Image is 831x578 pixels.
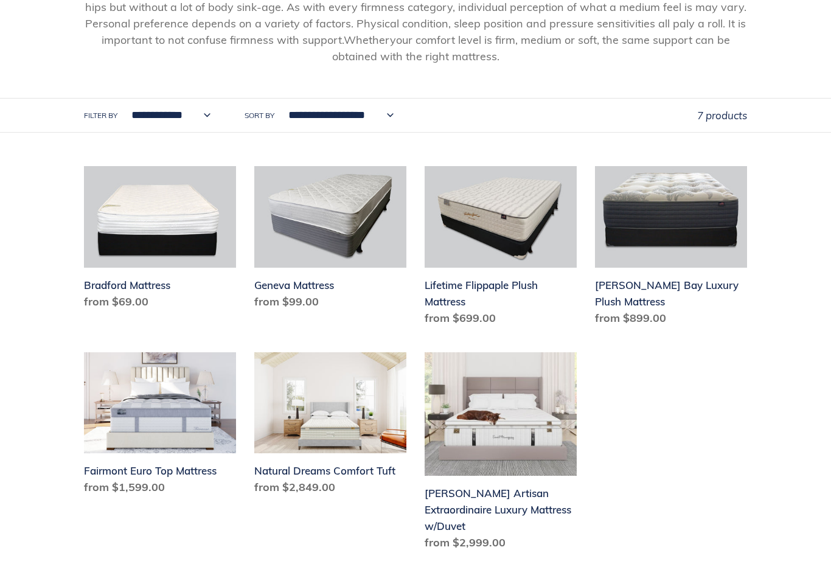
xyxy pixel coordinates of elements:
span: 7 products [697,109,747,122]
a: Fairmont Euro Top Mattress [84,352,236,501]
label: Sort by [245,110,274,121]
span: Whether [344,33,390,47]
a: Lifetime Flippaple Plush Mattress [425,166,577,331]
a: Bradford Mattress [84,166,236,315]
a: Chadwick Bay Luxury Plush Mattress [595,166,747,331]
a: Natural Dreams Comfort Tuft [254,352,406,501]
a: Geneva Mattress [254,166,406,315]
label: Filter by [84,110,117,121]
a: Hemingway Artisan Extraordinaire Luxury Mattress w/Duvet [425,352,577,555]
